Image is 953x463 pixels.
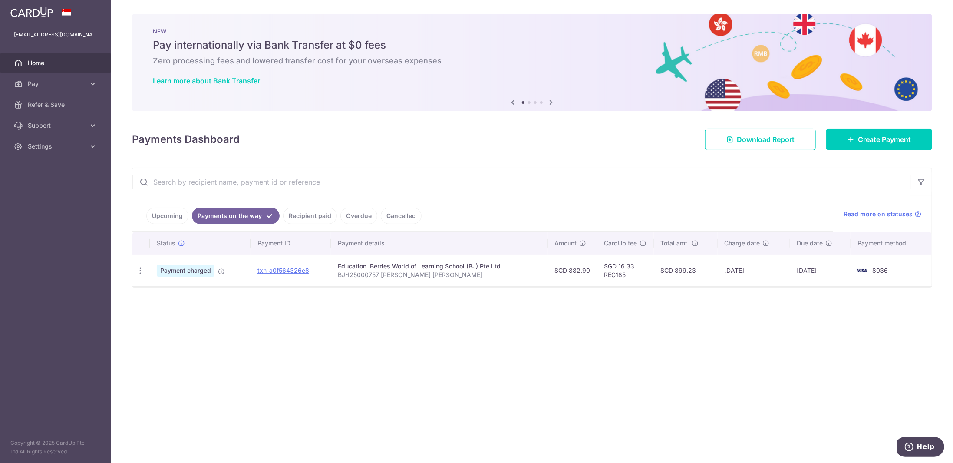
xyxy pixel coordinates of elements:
[153,56,911,66] h6: Zero processing fees and lowered transfer cost for your overseas expenses
[597,255,654,286] td: SGD 16.33 REC185
[718,255,790,286] td: [DATE]
[872,267,888,274] span: 8036
[858,134,911,145] span: Create Payment
[381,208,422,224] a: Cancelled
[826,129,932,150] a: Create Payment
[548,255,597,286] td: SGD 882.90
[157,265,214,277] span: Payment charged
[555,239,577,248] span: Amount
[28,79,85,88] span: Pay
[153,76,260,85] a: Learn more about Bank Transfer
[331,232,547,255] th: Payment details
[604,239,637,248] span: CardUp fee
[283,208,337,224] a: Recipient paid
[338,271,541,279] p: BJ-I25000757 [PERSON_NAME] [PERSON_NAME]
[157,239,175,248] span: Status
[654,255,718,286] td: SGD 899.23
[28,59,85,67] span: Home
[251,232,331,255] th: Payment ID
[844,210,913,218] span: Read more on statuses
[28,100,85,109] span: Refer & Save
[853,265,871,276] img: Bank Card
[153,28,911,35] p: NEW
[146,208,188,224] a: Upcoming
[661,239,689,248] span: Total amt.
[797,239,823,248] span: Due date
[338,262,541,271] div: Education. Berries World of Learning School (BJ) Pte Ltd
[132,168,911,196] input: Search by recipient name, payment id or reference
[10,7,53,17] img: CardUp
[257,267,309,274] a: txn_a0f564326e8
[897,437,944,459] iframe: Opens a widget where you can find more information
[340,208,377,224] a: Overdue
[192,208,280,224] a: Payments on the way
[14,30,97,39] p: [EMAIL_ADDRESS][DOMAIN_NAME]
[28,142,85,151] span: Settings
[153,38,911,52] h5: Pay internationally via Bank Transfer at $0 fees
[132,132,240,147] h4: Payments Dashboard
[790,255,851,286] td: [DATE]
[737,134,795,145] span: Download Report
[725,239,760,248] span: Charge date
[705,129,816,150] a: Download Report
[132,14,932,111] img: Bank transfer banner
[28,121,85,130] span: Support
[851,232,932,255] th: Payment method
[844,210,921,218] a: Read more on statuses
